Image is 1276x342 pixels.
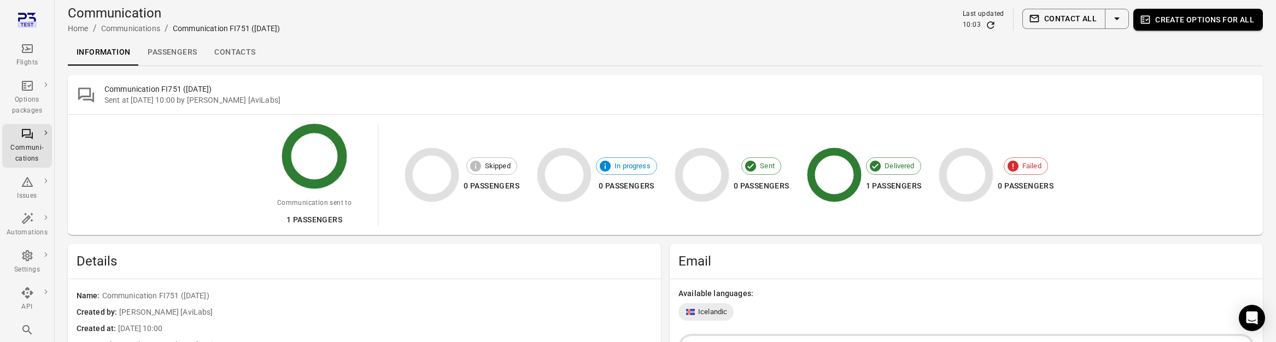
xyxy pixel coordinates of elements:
[173,23,280,34] div: Communication FI751 ([DATE])
[464,179,519,193] div: 0 passengers
[1133,9,1263,31] button: Create options for all
[2,283,52,316] a: API
[866,179,922,193] div: 1 passengers
[93,22,97,35] li: /
[963,20,981,31] div: 10:03
[68,39,139,66] a: Information
[118,323,652,335] span: [DATE] 10:00
[68,24,89,33] a: Home
[2,209,52,241] a: Automations
[2,76,52,120] a: Options packages
[608,161,657,172] span: In progress
[1022,9,1129,29] div: Split button
[7,57,48,68] div: Flights
[77,323,118,335] span: Created at
[678,288,1254,299] div: Available languages:
[1105,9,1129,29] button: Select action
[7,191,48,202] div: Issues
[7,95,48,116] div: Options packages
[2,124,52,168] a: Communi-cations
[1239,305,1265,331] div: Open Intercom Messenger
[2,246,52,279] a: Settings
[596,179,657,193] div: 0 passengers
[879,161,920,172] span: Delivered
[754,161,781,172] span: Sent
[139,39,206,66] a: Passengers
[1022,9,1105,29] button: Contact all
[7,143,48,164] div: Communi-cations
[998,179,1053,193] div: 0 passengers
[77,290,102,302] span: Name
[7,264,48,275] div: Settings
[101,24,160,33] a: Communications
[678,303,734,321] div: Icelandic
[68,22,280,35] nav: Breadcrumbs
[68,39,1263,66] div: Local navigation
[678,252,1254,270] h2: Email
[2,39,52,72] a: Flights
[479,161,517,172] span: Skipped
[77,306,119,319] span: Created by
[963,9,1004,20] div: Last updated
[104,95,1254,105] div: Sent at [DATE] 10:00 by [PERSON_NAME] [AviLabs]
[102,290,652,302] span: Communication FI751 ([DATE])
[734,179,789,193] div: 0 passengers
[2,172,52,205] a: Issues
[77,252,652,270] span: Details
[7,302,48,312] div: API
[206,39,264,66] a: Contacts
[1016,161,1047,172] span: Failed
[119,306,652,319] span: [PERSON_NAME] [AviLabs]
[698,306,727,317] span: Icelandic
[277,213,352,227] div: 1 passengers
[68,4,280,22] h1: Communication
[165,22,168,35] li: /
[104,84,1254,95] h2: Communication FI751 ([DATE])
[7,227,48,238] div: Automations
[277,198,352,209] div: Communication sent to
[985,20,996,31] button: Refresh data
